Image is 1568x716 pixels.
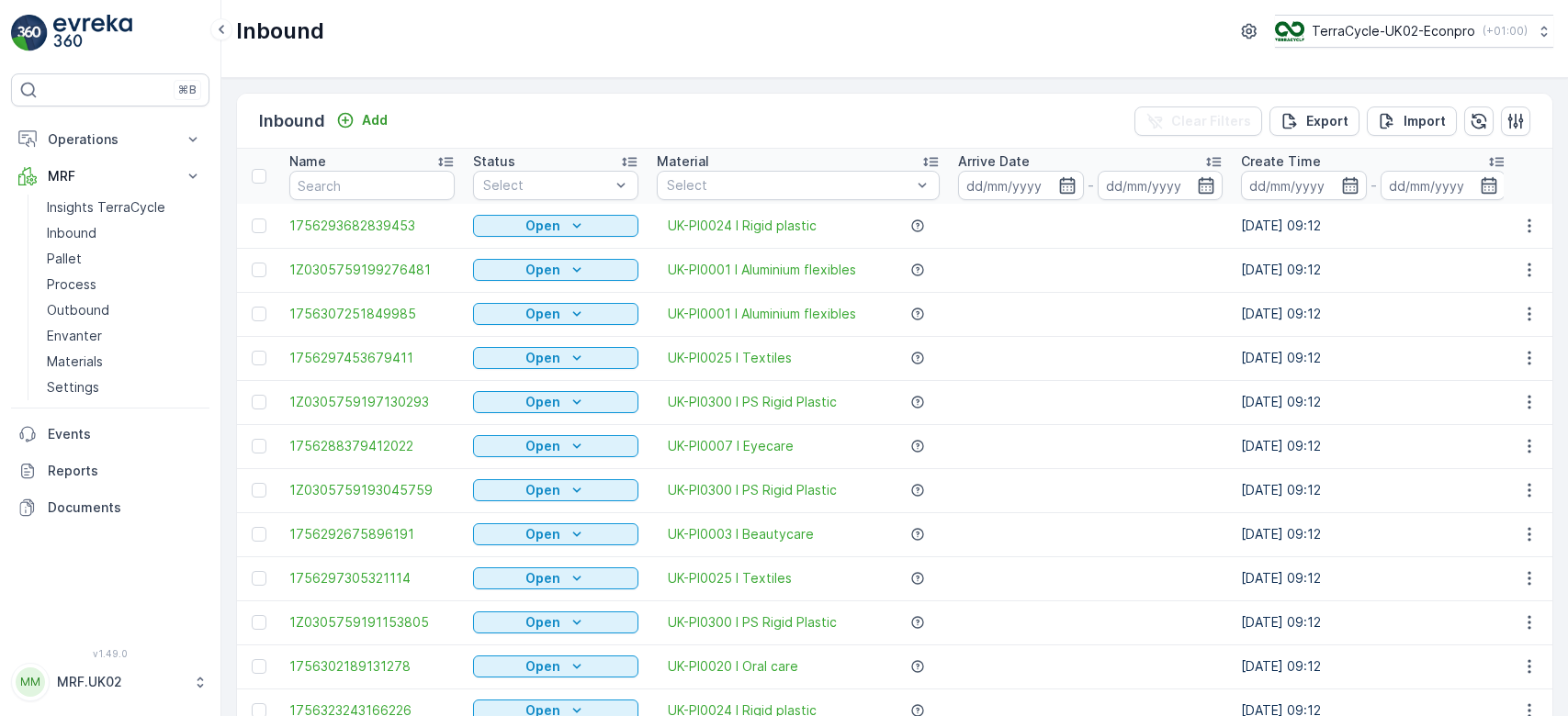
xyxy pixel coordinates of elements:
[252,527,266,542] div: Toggle Row Selected
[668,437,794,455] a: UK-PI0007 I Eyecare
[252,263,266,277] div: Toggle Row Selected
[1381,171,1506,200] input: dd/mm/yyyy
[525,569,560,587] p: Open
[252,571,266,586] div: Toggle Row Selected
[1312,22,1475,40] p: TerraCycle-UK02-Econpro
[473,435,638,457] button: Open
[289,525,455,543] span: 1756292675896191
[252,307,266,321] div: Toggle Row Selected
[525,217,560,235] p: Open
[1232,512,1515,556] td: [DATE] 09:12
[1088,174,1094,196] p: -
[39,349,209,375] a: Materials
[39,246,209,272] a: Pallet
[289,305,455,323] a: 1756307251849985
[289,171,455,200] input: Search
[473,152,515,171] p: Status
[473,303,638,325] button: Open
[289,613,455,632] a: 1Z0305759191153805
[525,393,560,411] p: Open
[1232,644,1515,688] td: [DATE] 09:12
[1404,112,1446,130] p: Import
[252,483,266,498] div: Toggle Row Selected
[525,481,560,499] p: Open
[252,659,266,674] div: Toggle Row Selected
[39,195,209,220] a: Insights TerraCycle
[252,351,266,365] div: Toggle Row Selected
[252,218,266,233] div: Toggle Row Selected
[525,305,560,323] p: Open
[1098,171,1224,200] input: dd/mm/yyyy
[1232,204,1515,248] td: [DATE] 09:12
[668,613,837,632] a: UK-PI0300 I PS Rigid Plastic
[1171,112,1251,130] p: Clear Filters
[668,217,817,235] a: UK-PI0024 I Rigid plastic
[473,215,638,237] button: Open
[236,17,324,46] p: Inbound
[48,130,173,149] p: Operations
[473,523,638,545] button: Open
[252,395,266,409] div: Toggle Row Selected
[1306,112,1348,130] p: Export
[47,378,99,397] p: Settings
[289,217,455,235] a: 1756293682839453
[39,272,209,297] a: Process
[11,121,209,158] button: Operations
[289,437,455,455] a: 1756288379412022
[39,323,209,349] a: Envanter
[289,481,455,499] a: 1Z0305759193045759
[525,525,560,543] p: Open
[259,108,325,134] p: Inbound
[47,250,82,268] p: Pallet
[668,305,856,323] a: UK-PI0001 I Aluminium flexibles
[11,15,48,51] img: logo
[1241,171,1367,200] input: dd/mm/yyyy
[668,261,856,279] a: UK-PI0001 I Aluminium flexibles
[47,352,103,371] p: Materials
[1269,106,1359,136] button: Export
[473,479,638,501] button: Open
[668,569,792,587] span: UK-PI0025 I Textiles
[47,301,109,319] p: Outbound
[289,261,455,279] span: 1Z0305759199276481
[53,15,132,51] img: logo_light-DOdMpM7g.png
[668,349,792,367] a: UK-PI0025 I Textiles
[39,297,209,323] a: Outbound
[48,425,202,443] p: Events
[667,176,911,195] p: Select
[1275,15,1553,48] button: TerraCycle-UK02-Econpro(+01:00)
[525,613,560,632] p: Open
[668,525,814,543] a: UK-PI0003 I Beautycare
[289,569,455,587] span: 1756297305321114
[362,111,388,129] p: Add
[525,261,560,279] p: Open
[47,327,102,345] p: Envanter
[668,393,837,411] span: UK-PI0300 I PS Rigid Plastic
[525,437,560,455] p: Open
[1232,600,1515,644] td: [DATE] 09:12
[47,198,165,217] p: Insights TerraCycle
[47,275,96,294] p: Process
[289,657,455,676] a: 1756302189131278
[1367,106,1457,136] button: Import
[958,171,1084,200] input: dd/mm/yyyy
[252,615,266,630] div: Toggle Row Selected
[473,391,638,413] button: Open
[289,349,455,367] a: 1756297453679411
[1232,336,1515,380] td: [DATE] 09:12
[657,152,709,171] p: Material
[11,453,209,489] a: Reports
[289,152,326,171] p: Name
